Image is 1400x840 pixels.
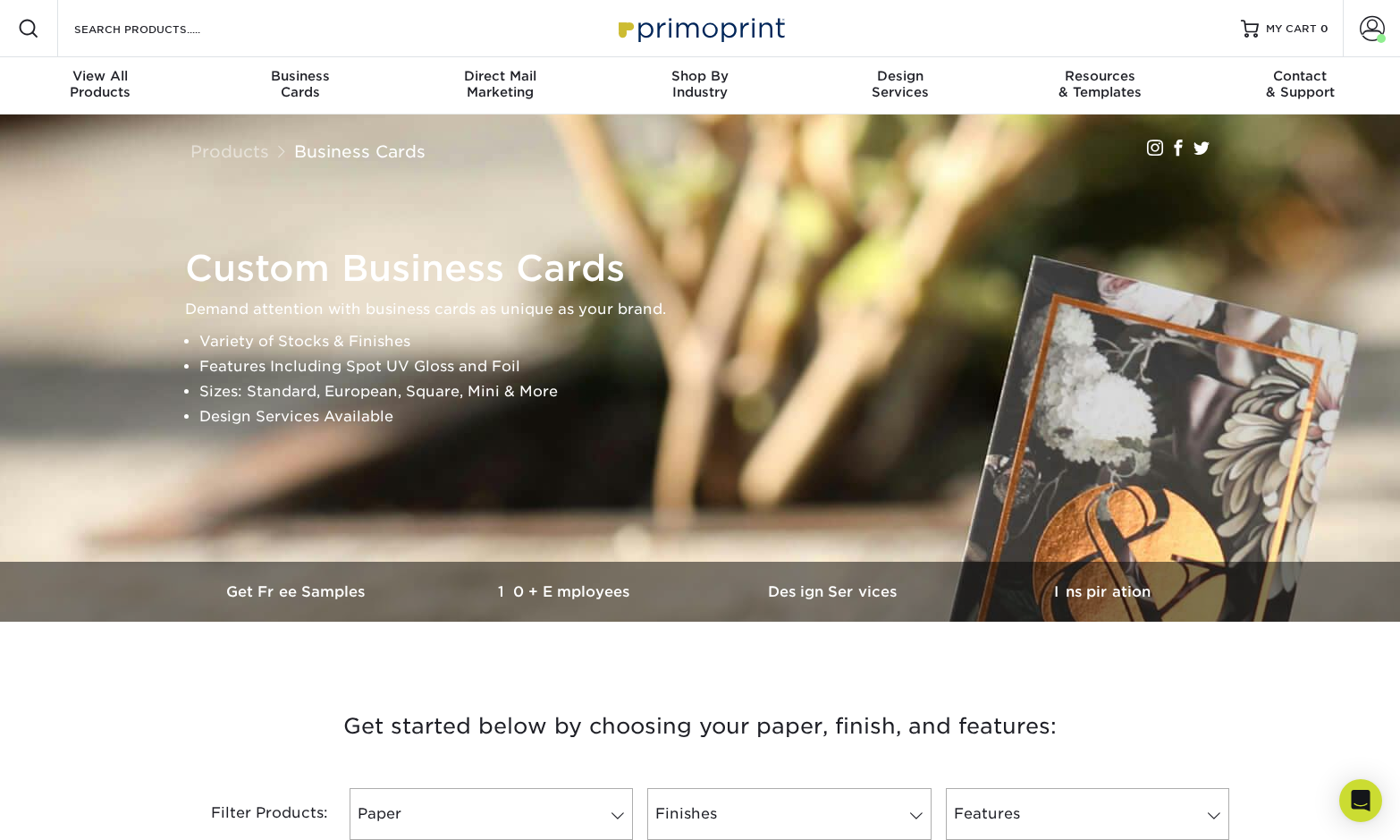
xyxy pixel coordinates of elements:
[400,68,600,100] div: Marketing
[700,583,968,600] h3: Design Services
[199,404,1231,429] li: Design Services Available
[800,57,1000,115] a: DesignServices
[647,788,931,840] a: Finishes
[968,583,1236,600] h3: Inspiration
[1339,779,1382,822] div: Open Intercom Messenger
[1200,68,1400,100] div: & Support
[199,354,1231,379] li: Features Including Spot UV Gloss and Foil
[700,562,968,622] a: Design Services
[1320,22,1328,35] span: 0
[400,68,600,84] span: Direct Mail
[600,68,800,100] div: Industry
[432,562,700,622] a: 10+ Employees
[200,68,401,100] div: Cards
[164,562,432,622] a: Get Free Samples
[400,57,600,115] a: Direct MailMarketing
[432,583,700,600] h3: 10+ Employees
[200,57,401,115] a: BusinessCards
[800,68,1000,100] div: Services
[294,141,426,161] a: Business Cards
[600,57,800,115] a: Shop ByIndustry
[1266,21,1317,37] span: MY CART
[72,18,247,39] input: SEARCH PRODUCTS.....
[1200,68,1400,84] span: Contact
[1200,57,1400,115] a: Contact& Support
[1000,68,1201,84] span: Resources
[800,68,1000,84] span: Design
[190,141,269,161] a: Products
[946,788,1229,840] a: Features
[177,686,1223,767] h3: Get started below by choosing your paper, finish, and features:
[199,329,1231,354] li: Variety of Stocks & Finishes
[1000,68,1201,100] div: & Templates
[185,297,1231,322] p: Demand attention with business cards as unique as your brand.
[199,379,1231,404] li: Sizes: Standard, European, Square, Mini & More
[164,583,432,600] h3: Get Free Samples
[600,68,800,84] span: Shop By
[185,247,1231,290] h1: Custom Business Cards
[164,788,342,840] div: Filter Products:
[350,788,633,840] a: Paper
[1000,57,1201,115] a: Resources& Templates
[968,562,1236,622] a: Inspiration
[611,9,789,47] img: Primoprint
[200,68,401,84] span: Business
